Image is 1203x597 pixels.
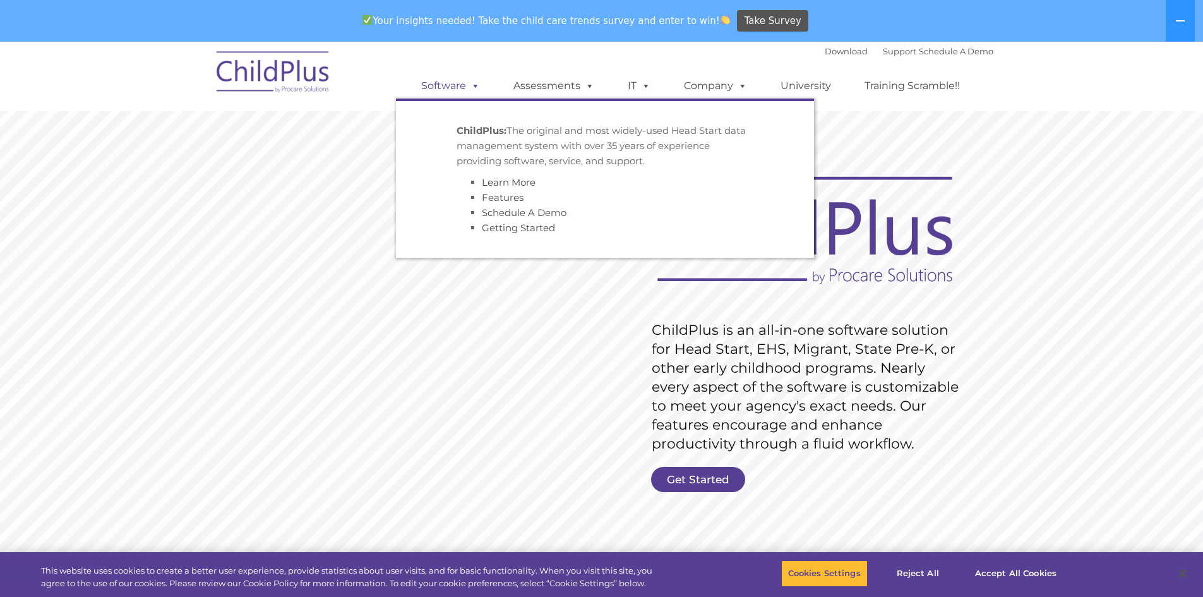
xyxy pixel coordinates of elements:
[362,15,372,25] img: ✅
[357,8,736,33] span: Your insights needed! Take the child care trends survey and enter to win!
[501,73,607,99] a: Assessments
[41,565,662,589] div: This website uses cookies to create a better user experience, provide statistics about user visit...
[615,73,663,99] a: IT
[409,73,493,99] a: Software
[482,191,524,203] a: Features
[482,222,555,234] a: Getting Started
[671,73,760,99] a: Company
[652,321,965,454] rs-layer: ChildPlus is an all-in-one software solution for Head Start, EHS, Migrant, State Pre-K, or other ...
[883,46,916,56] a: Support
[210,42,337,106] img: ChildPlus by Procare Solutions
[919,46,993,56] a: Schedule A Demo
[457,124,506,136] strong: ChildPlus:
[1169,560,1197,588] button: Close
[457,123,753,169] p: The original and most widely-used Head Start data management system with over 35 years of experie...
[651,467,745,492] a: Get Started
[721,15,730,25] img: 👏
[781,560,868,587] button: Cookies Settings
[745,10,801,32] span: Take Survey
[878,560,957,587] button: Reject All
[482,207,566,219] a: Schedule A Demo
[825,46,868,56] a: Download
[737,10,808,32] a: Take Survey
[825,46,993,56] font: |
[768,73,844,99] a: University
[852,73,973,99] a: Training Scramble!!
[482,176,536,188] a: Learn More
[968,560,1063,587] button: Accept All Cookies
